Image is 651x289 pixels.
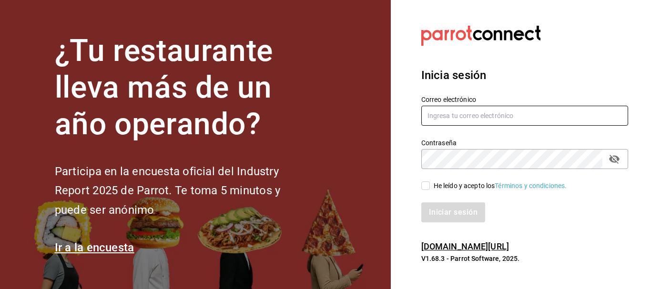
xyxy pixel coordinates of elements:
h3: Inicia sesión [421,67,628,84]
input: Ingresa tu correo electrónico [421,106,628,126]
div: He leído y acepto los [434,181,567,191]
label: Correo electrónico [421,96,628,103]
label: Contraseña [421,140,628,146]
a: [DOMAIN_NAME][URL] [421,241,509,251]
h1: ¿Tu restaurante lleva más de un año operando? [55,33,312,142]
button: passwordField [606,151,622,167]
a: Términos y condiciones. [495,182,567,189]
p: V1.68.3 - Parrot Software, 2025. [421,254,628,263]
a: Ir a la encuesta [55,241,134,254]
h2: Participa en la encuesta oficial del Industry Report 2025 de Parrot. Te toma 5 minutos y puede se... [55,162,312,220]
